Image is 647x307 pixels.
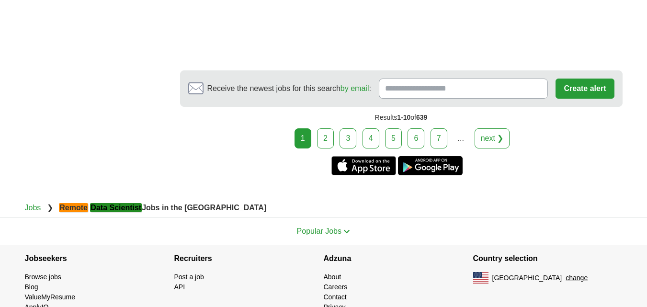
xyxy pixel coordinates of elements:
[25,283,38,291] a: Blog
[207,83,371,94] span: Receive the newest jobs for this search :
[385,128,402,148] a: 5
[331,156,396,175] a: Get the iPhone app
[25,273,61,281] a: Browse jobs
[492,273,562,283] span: [GEOGRAPHIC_DATA]
[59,203,88,212] em: Remote
[363,128,379,148] a: 4
[324,293,347,301] a: Contact
[324,273,341,281] a: About
[473,272,488,284] img: US flag
[341,84,369,92] a: by email
[556,79,614,99] button: Create alert
[47,204,53,212] span: ❯
[25,293,76,301] a: ValueMyResume
[25,204,41,212] a: Jobs
[324,283,348,291] a: Careers
[174,273,204,281] a: Post a job
[340,128,356,148] a: 3
[174,283,185,291] a: API
[297,227,341,235] span: Popular Jobs
[566,273,588,283] button: change
[343,229,350,234] img: toggle icon
[475,128,510,148] a: next ❯
[431,128,447,148] a: 7
[180,107,623,128] div: Results of
[90,203,142,212] em: Data Scientist
[408,128,424,148] a: 6
[295,128,311,148] div: 1
[473,245,623,272] h4: Country selection
[416,114,427,121] span: 639
[59,203,266,212] strong: Jobs in the [GEOGRAPHIC_DATA]
[317,128,334,148] a: 2
[397,114,410,121] span: 1-10
[398,156,463,175] a: Get the Android app
[451,129,470,148] div: ...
